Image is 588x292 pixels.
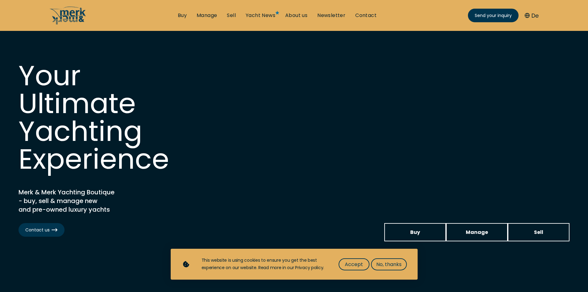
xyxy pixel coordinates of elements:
button: No, thanks [371,258,407,270]
a: Send your inquiry [468,9,519,22]
a: Yacht News [246,12,275,19]
span: Contact us [25,227,58,233]
a: Sell [508,223,569,241]
a: Buy [178,12,187,19]
a: Privacy policy [295,264,323,271]
a: Sell [227,12,236,19]
a: Buy [384,223,446,241]
button: De [525,11,539,20]
a: About us [285,12,307,19]
span: Buy [410,228,420,236]
span: Accept [345,260,363,268]
h1: Your Ultimate Yachting Experience [19,62,204,173]
span: Manage [466,228,488,236]
a: Contact [355,12,377,19]
a: Manage [446,223,508,241]
span: Sell [534,228,543,236]
a: Newsletter [317,12,345,19]
span: No, thanks [376,260,402,268]
a: Manage [197,12,217,19]
div: This website is using cookies to ensure you get the best experience on our website. Read more in ... [202,257,326,272]
span: Send your inquiry [475,12,512,19]
h2: Merk & Merk Yachting Boutique - buy, sell & manage new and pre-owned luxury yachts [19,188,173,214]
button: Accept [339,258,369,270]
a: Contact us [19,223,65,237]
